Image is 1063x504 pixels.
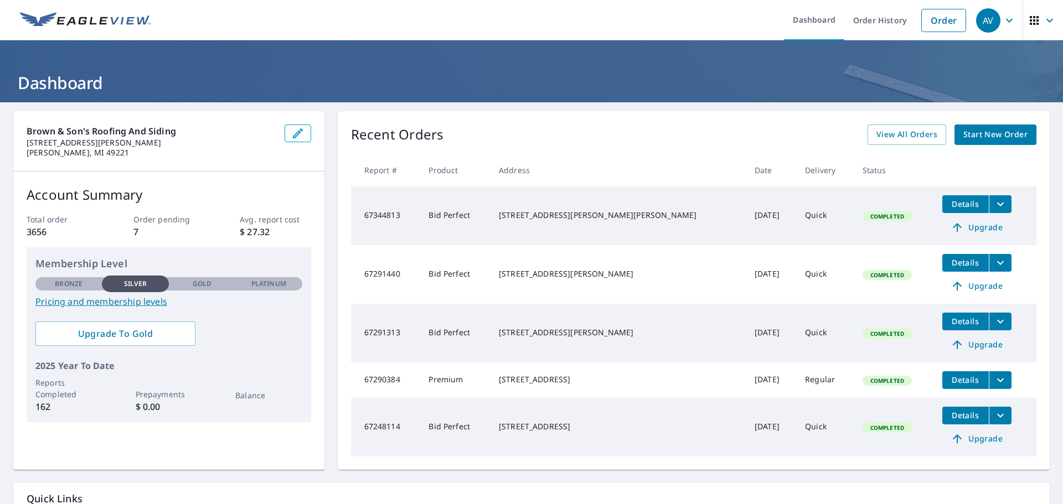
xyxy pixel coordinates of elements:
[989,313,1012,330] button: filesDropdownBtn-67291313
[27,185,311,205] p: Account Summary
[949,410,982,420] span: Details
[746,186,796,245] td: [DATE]
[963,128,1028,142] span: Start New Order
[235,389,302,401] p: Balance
[420,398,490,456] td: Bid Perfect
[868,124,946,145] a: View All Orders
[796,186,853,245] td: Quick
[942,277,1012,295] a: Upgrade
[351,186,420,245] td: 67344813
[35,256,302,271] p: Membership Level
[351,124,444,145] p: Recent Orders
[942,313,989,330] button: detailsBtn-67291313
[954,124,1036,145] a: Start New Order
[864,330,911,337] span: Completed
[989,195,1012,213] button: filesDropdownBtn-67344813
[499,374,737,385] div: [STREET_ADDRESS]
[351,154,420,186] th: Report #
[136,388,202,400] p: Prepayments
[193,279,211,289] p: Gold
[35,377,102,400] p: Reports Completed
[942,430,1012,448] a: Upgrade
[796,245,853,304] td: Quick
[949,375,982,385] span: Details
[976,8,1000,33] div: AV
[499,421,737,432] div: [STREET_ADDRESS]
[27,214,97,225] p: Total order
[251,279,286,289] p: Platinum
[420,362,490,398] td: Premium
[921,9,966,32] a: Order
[240,214,311,225] p: Avg. report cost
[35,400,102,413] p: 162
[989,254,1012,272] button: filesDropdownBtn-67291440
[864,377,911,385] span: Completed
[420,186,490,245] td: Bid Perfect
[942,371,989,389] button: detailsBtn-67290384
[27,148,276,158] p: [PERSON_NAME], MI 49221
[420,304,490,362] td: Bid Perfect
[136,400,202,413] p: $ 0.00
[876,128,937,142] span: View All Orders
[949,316,982,326] span: Details
[864,212,911,220] span: Completed
[420,245,490,304] td: Bid Perfect
[942,336,1012,354] a: Upgrade
[949,338,1005,351] span: Upgrade
[796,304,853,362] td: Quick
[942,254,989,272] button: detailsBtn-67291440
[35,321,195,346] a: Upgrade To Gold
[351,245,420,304] td: 67291440
[44,328,187,340] span: Upgrade To Gold
[351,398,420,456] td: 67248114
[240,225,311,238] p: $ 27.32
[989,407,1012,424] button: filesDropdownBtn-67248114
[13,71,1050,94] h1: Dashboard
[55,279,82,289] p: Bronze
[942,219,1012,236] a: Upgrade
[854,154,933,186] th: Status
[124,279,147,289] p: Silver
[35,359,302,372] p: 2025 Year To Date
[864,271,911,279] span: Completed
[27,225,97,238] p: 3656
[420,154,490,186] th: Product
[989,371,1012,389] button: filesDropdownBtn-67290384
[949,221,1005,234] span: Upgrade
[133,214,204,225] p: Order pending
[864,424,911,432] span: Completed
[949,279,1005,293] span: Upgrade
[746,304,796,362] td: [DATE]
[351,362,420,398] td: 67290384
[499,268,737,279] div: [STREET_ADDRESS][PERSON_NAME]
[746,398,796,456] td: [DATE]
[20,12,151,29] img: EV Logo
[942,407,989,424] button: detailsBtn-67248114
[949,432,1005,445] span: Upgrade
[35,295,302,308] a: Pricing and membership levels
[796,398,853,456] td: Quick
[949,199,982,209] span: Details
[351,304,420,362] td: 67291313
[949,257,982,268] span: Details
[796,362,853,398] td: Regular
[27,124,276,138] p: Brown & Son's Roofing and Siding
[133,225,204,238] p: 7
[746,362,796,398] td: [DATE]
[796,154,853,186] th: Delivery
[746,154,796,186] th: Date
[942,195,989,213] button: detailsBtn-67344813
[499,210,737,221] div: [STREET_ADDRESS][PERSON_NAME][PERSON_NAME]
[490,154,746,186] th: Address
[746,245,796,304] td: [DATE]
[499,327,737,338] div: [STREET_ADDRESS][PERSON_NAME]
[27,138,276,148] p: [STREET_ADDRESS][PERSON_NAME]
